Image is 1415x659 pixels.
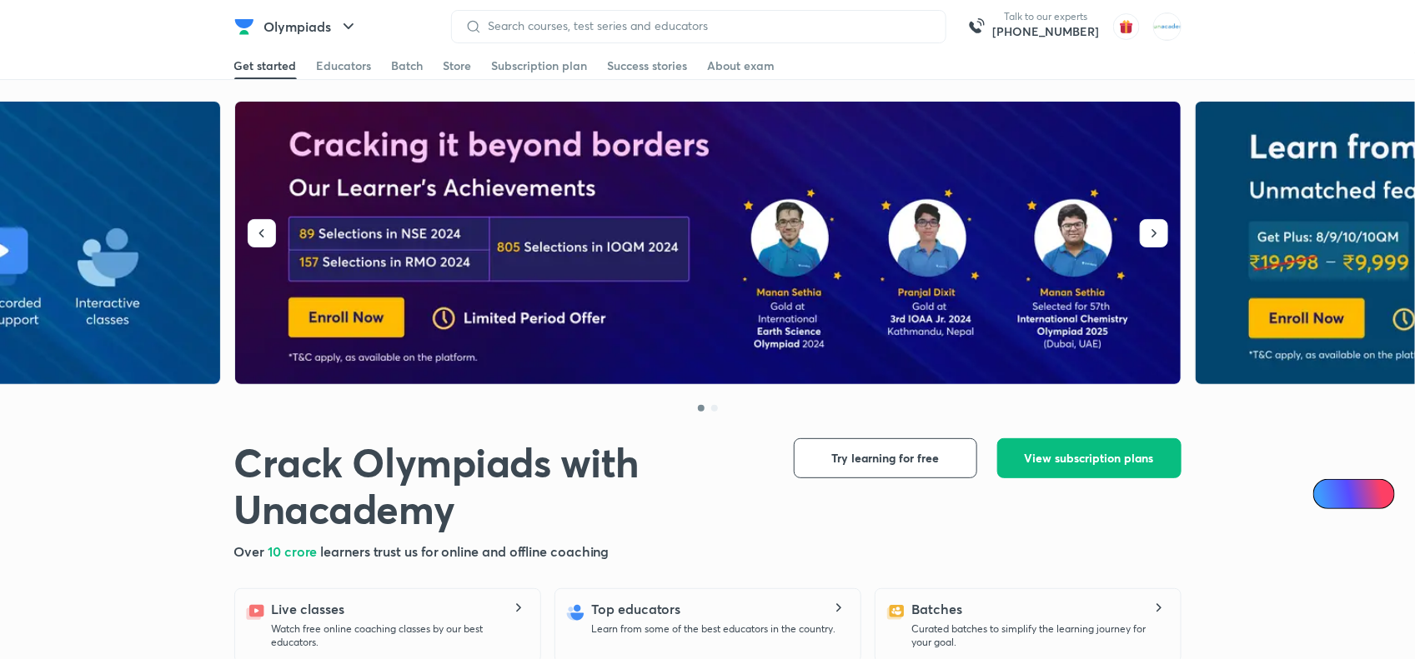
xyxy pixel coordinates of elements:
a: Get started [234,52,297,79]
a: [PHONE_NUMBER] [993,23,1100,40]
img: Icon [1323,487,1337,501]
img: MOHAMMED SHOAIB [1153,12,1182,41]
a: Subscription plan [492,52,588,79]
button: Olympiads [254,10,369,43]
div: About exam [708,57,775,74]
h5: Top educators [592,599,681,619]
h5: Batches [912,599,962,619]
div: Success stories [608,57,688,74]
div: Get started [234,57,297,74]
img: call-us [960,10,993,43]
span: View subscription plans [1025,450,1154,467]
a: Store [444,52,472,79]
button: Try learning for free [794,438,977,478]
p: Watch free online coaching classes by our best educators. [272,622,527,649]
a: Success stories [608,52,688,79]
div: Batch [392,57,424,74]
p: Learn from some of the best educators in the country. [592,622,836,636]
div: Subscription plan [492,57,588,74]
h5: Live classes [272,599,344,619]
div: Educators [317,57,372,74]
h1: Crack Olympiads with Unacademy [234,438,767,532]
div: Store [444,57,472,74]
img: avatar [1113,13,1140,40]
span: learners trust us for online and offline coaching [320,542,609,560]
span: Try learning for free [831,450,939,467]
span: Over [234,542,268,560]
input: Search courses, test series and educators [482,19,932,32]
img: Company Logo [234,17,254,37]
span: 10 crore [268,542,320,560]
p: Curated batches to simplify the learning journey for your goal. [912,622,1167,649]
span: Ai Doubts [1341,487,1385,501]
p: Talk to our experts [993,10,1100,23]
a: Ai Doubts [1313,479,1395,509]
a: Educators [317,52,372,79]
button: View subscription plans [997,438,1182,478]
a: Batch [392,52,424,79]
a: About exam [708,52,775,79]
